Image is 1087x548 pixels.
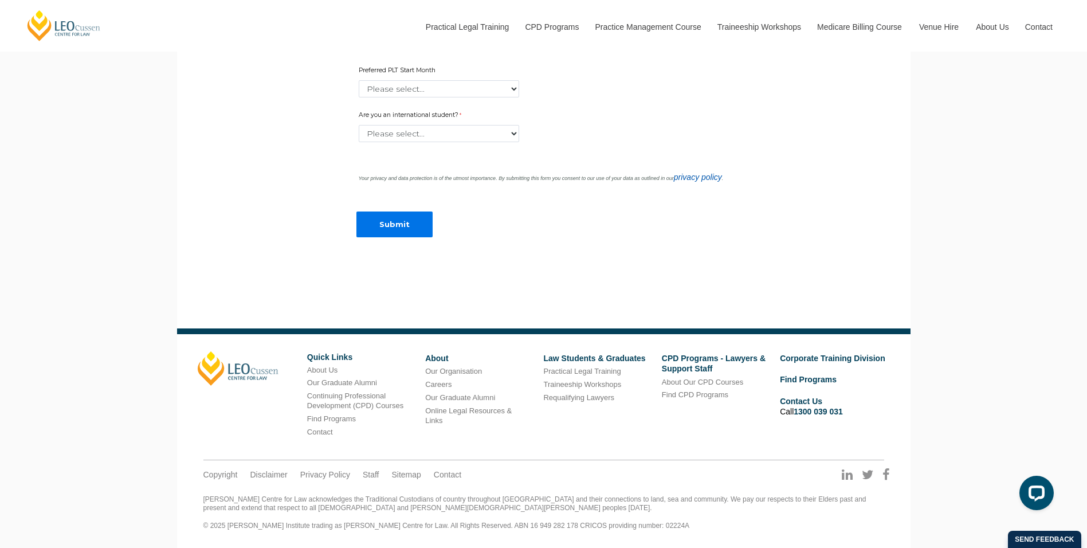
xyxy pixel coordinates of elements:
[300,469,350,480] a: Privacy Policy
[391,469,421,480] a: Sitemap
[307,428,333,436] a: Contact
[307,378,377,387] a: Our Graduate Alumni
[780,354,885,363] a: Corporate Training Division
[1010,471,1058,519] iframe: LiveChat chat widget
[425,367,482,375] a: Our Organisation
[425,406,512,425] a: Online Legal Resources & Links
[203,469,238,480] a: Copyright
[674,173,722,182] a: privacy policy
[307,392,403,410] a: Continuing Professional Development (CPD) Courses
[516,2,586,52] a: CPD Programs
[662,390,728,399] a: Find CPD Programs
[780,375,837,384] a: Find Programs
[26,9,102,42] a: [PERSON_NAME] Centre for Law
[250,469,287,480] a: Disclaimer
[307,366,338,374] a: About Us
[543,393,614,402] a: Requalifying Lawyers
[307,414,356,423] a: Find Programs
[307,353,417,362] h6: Quick Links
[417,2,517,52] a: Practical Legal Training
[425,354,448,363] a: About
[662,378,743,386] a: About Our CPD Courses
[198,351,278,386] a: [PERSON_NAME]
[709,2,809,52] a: Traineeship Workshops
[967,2,1017,52] a: About Us
[363,469,379,480] a: Staff
[425,380,452,389] a: Careers
[543,380,621,389] a: Traineeship Workshops
[359,66,438,77] label: Preferred PLT Start Month
[359,111,473,122] label: Are you an international student?
[780,397,822,406] a: Contact Us
[543,367,621,375] a: Practical Legal Training
[434,469,461,480] a: Contact
[794,407,843,416] a: 1300 039 031
[359,175,724,181] i: Your privacy and data protection is of the utmost importance. By submitting this form you consent...
[543,354,645,363] a: Law Students & Graduates
[1017,2,1061,52] a: Contact
[425,393,495,402] a: Our Graduate Alumni
[809,2,911,52] a: Medicare Billing Course
[662,354,766,373] a: CPD Programs - Lawyers & Support Staff
[359,80,519,97] select: Preferred PLT Start Month
[780,394,889,418] li: Call
[203,495,884,531] div: [PERSON_NAME] Centre for Law acknowledges the Traditional Custodians of country throughout [GEOGR...
[359,125,519,142] select: Are you an international student?
[587,2,709,52] a: Practice Management Course
[356,212,433,237] input: Submit
[911,2,967,52] a: Venue Hire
